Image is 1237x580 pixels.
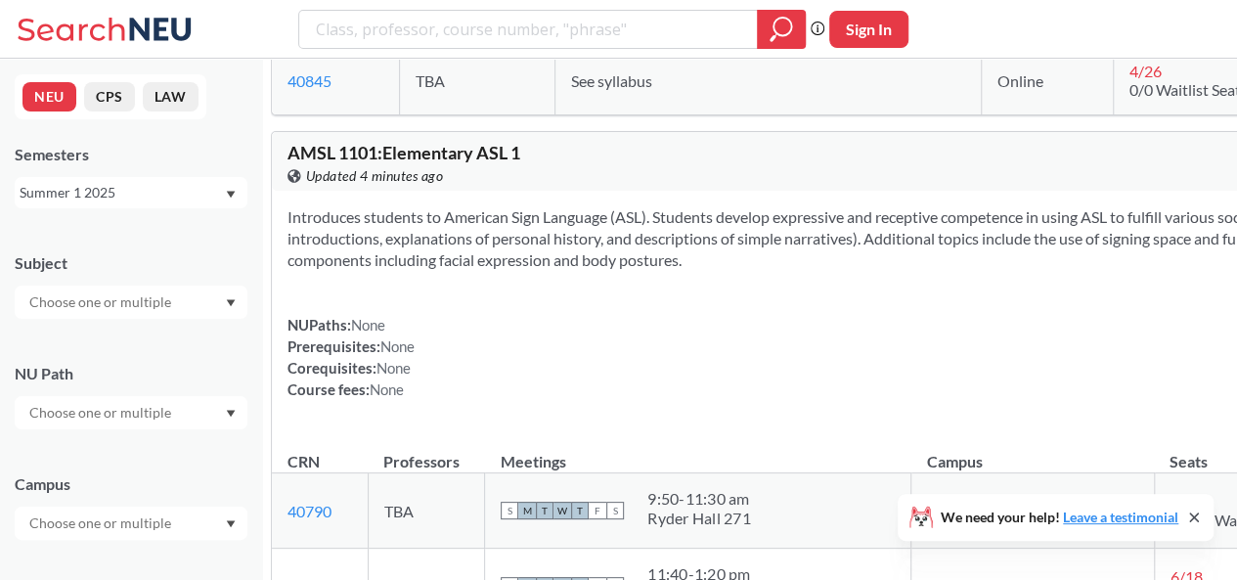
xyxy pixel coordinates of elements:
input: Choose one or multiple [20,290,184,314]
div: Ryder Hall 271 [647,509,751,528]
svg: Dropdown arrow [226,410,236,418]
span: S [606,502,624,519]
svg: magnifying glass [770,16,793,43]
span: See syllabus [571,71,652,90]
div: Summer 1 2025 [20,182,224,203]
td: TBA [399,46,554,115]
button: Sign In [829,11,908,48]
span: 4 / 26 [1129,62,1162,80]
input: Class, professor, course number, "phrase" [314,13,743,46]
span: M [518,502,536,519]
button: LAW [143,82,199,112]
span: AMSL 1101 : Elementary ASL 1 [287,142,520,163]
th: Meetings [485,431,911,473]
td: Online [981,46,1113,115]
th: Campus [911,431,1154,473]
div: Campus [15,473,247,495]
span: T [571,502,589,519]
span: None [380,337,416,355]
a: Leave a testimonial [1063,509,1178,525]
div: Dropdown arrow [15,396,247,429]
svg: Dropdown arrow [226,191,236,199]
div: Semesters [15,144,247,165]
span: None [376,359,412,377]
span: T [536,502,553,519]
div: Summer 1 2025Dropdown arrow [15,177,247,208]
input: Choose one or multiple [20,401,184,424]
td: [GEOGRAPHIC_DATA] [911,473,1154,549]
div: magnifying glass [757,10,806,49]
span: None [370,380,405,398]
a: 40790 [287,502,331,520]
a: 40845 [287,71,331,90]
span: F [589,502,606,519]
button: NEU [22,82,76,112]
button: CPS [84,82,135,112]
div: NU Path [15,363,247,384]
div: Dropdown arrow [15,286,247,319]
span: 6 / 15 [1171,492,1203,511]
div: NUPaths: Prerequisites: Corequisites: Course fees: [287,314,416,400]
span: W [553,502,571,519]
div: 9:50 - 11:30 am [647,489,751,509]
td: TBA [368,473,485,549]
svg: Dropdown arrow [226,520,236,528]
span: S [501,502,518,519]
svg: Dropdown arrow [226,299,236,307]
div: Dropdown arrow [15,507,247,540]
input: Choose one or multiple [20,512,184,535]
div: CRN [287,451,320,472]
th: Professors [368,431,485,473]
span: Updated 4 minutes ago [306,165,444,187]
div: Subject [15,252,247,274]
span: None [351,316,386,334]
span: We need your help! [941,511,1178,524]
